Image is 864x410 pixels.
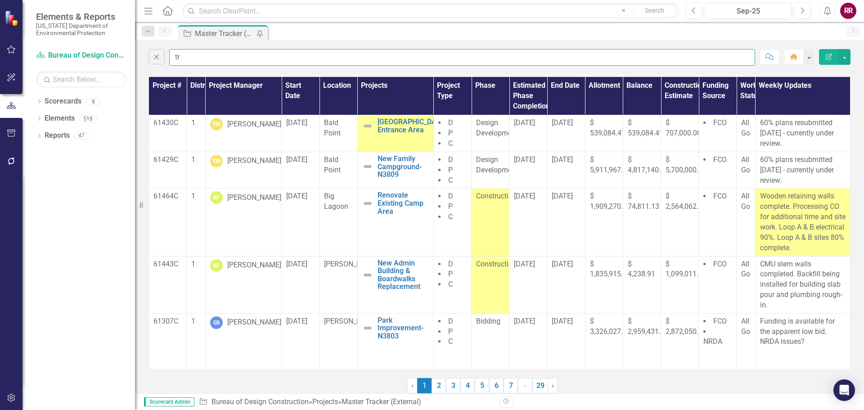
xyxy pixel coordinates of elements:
div: [PERSON_NAME] [227,156,281,166]
td: Double-Click to Edit [472,115,509,152]
span: [DATE] [552,260,573,268]
td: Double-Click to Edit [472,152,509,189]
span: [DATE] [514,155,535,164]
td: Double-Click to Edit [585,313,623,378]
td: Double-Click to Edit Right Click for Context Menu [357,189,433,256]
p: 60% plans resubmitted [DATE] - currently under review. [760,118,846,149]
span: [DATE] [552,155,573,164]
span: Design Development [476,155,518,174]
td: Double-Click to Edit [699,189,737,256]
td: Double-Click to Edit Right Click for Context Menu [357,115,433,152]
td: Double-Click to Edit Right Click for Context Menu [357,152,433,189]
span: [DATE] [514,260,535,268]
span: $ 539,084.41 [628,118,663,137]
span: 1 [417,378,432,393]
p: Wooden retaining walls complete. Processing CO for additional time and site work. Loop A & B elec... [760,191,846,253]
span: [DATE] [552,118,573,127]
span: C [448,280,453,288]
td: Double-Click to Edit [319,313,357,378]
button: RR [840,3,856,19]
span: FCO [713,192,727,200]
td: Double-Click to Edit [755,313,850,378]
td: Double-Click to Edit [623,256,661,313]
span: Construction [476,260,517,268]
td: Double-Click to Edit [509,256,547,313]
td: Double-Click to Edit [509,313,547,378]
td: Double-Click to Edit [699,152,737,189]
span: C [448,139,453,148]
td: Double-Click to Edit [205,313,281,378]
img: Not Defined [362,198,373,209]
div: Sep-25 [708,6,788,17]
span: FCO [713,317,727,325]
div: [PERSON_NAME] [227,193,281,203]
span: [PERSON_NAME] [324,317,378,325]
input: Search ClearPoint... [182,3,679,19]
a: 3 [446,378,460,393]
td: Double-Click to Edit [737,152,756,189]
span: Scorecard Admin [144,397,194,406]
span: P [448,270,453,278]
span: All Go [741,118,750,137]
span: $ 2,872,050.00 [666,317,706,336]
span: [DATE] [514,317,535,325]
p: 61443C [153,259,182,270]
span: Big Lagoon [324,192,348,211]
td: Double-Click to Edit [547,152,585,189]
td: Double-Click to Edit [755,152,850,189]
td: Double-Click to Edit [737,189,756,256]
td: Double-Click to Edit [187,189,206,256]
span: $ 3,326,027.00 [590,317,631,336]
td: Double-Click to Edit [661,256,699,313]
td: Double-Click to Edit [547,256,585,313]
span: D [448,260,453,268]
button: Sep-25 [705,3,792,19]
div: » » [199,397,493,407]
p: CMU stem walls completed. Backfill being installed for building slab pour and plumbing rough-in. [760,259,846,311]
span: FCO [713,260,727,268]
td: Double-Click to Edit [149,256,187,313]
div: KF [210,191,223,204]
td: Double-Click to Edit [661,189,699,256]
span: C [448,212,453,221]
span: 1 [191,317,195,325]
td: Double-Click to Edit [433,189,471,256]
td: Double-Click to Edit [433,115,471,152]
td: Double-Click to Edit [472,256,509,313]
div: TM [210,118,223,131]
p: Funding is available for the apparent low bid. NRDA issues? [760,316,846,349]
span: [DATE] [286,192,307,200]
span: Bidding [476,317,500,325]
td: Double-Click to Edit [282,256,319,313]
span: [DATE] [514,192,535,200]
td: Double-Click to Edit [205,189,281,256]
img: ClearPoint Strategy [4,10,20,26]
div: Open Intercom Messenger [833,379,855,401]
div: KF [210,259,223,272]
div: [PERSON_NAME] [227,260,281,270]
span: C [448,176,453,185]
a: Bureau of Design Construction [36,50,126,61]
td: Double-Click to Edit [699,115,737,152]
a: [GEOGRAPHIC_DATA] Entrance Area [378,118,447,134]
span: All Go [741,155,750,174]
a: 2 [432,378,446,393]
a: New Admin Building & Boardwalks Replacement [378,259,429,291]
td: Double-Click to Edit [509,115,547,152]
p: 61307C [153,316,182,327]
p: 61464C [153,191,182,202]
span: Construction [476,192,517,200]
span: NRDA [703,337,722,346]
td: Double-Click to Edit [585,152,623,189]
td: Double-Click to Edit [282,115,319,152]
a: Park Improvement-N3803 [378,316,429,340]
div: 47 [74,132,89,140]
div: Master Tracker (External) [195,28,254,39]
a: New Family Campground-N3809 [378,155,429,179]
td: Double-Click to Edit [187,152,206,189]
input: Search Below... [36,72,126,87]
td: Double-Click to Edit [623,152,661,189]
td: Double-Click to Edit [433,256,471,313]
span: 1 [191,155,195,164]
